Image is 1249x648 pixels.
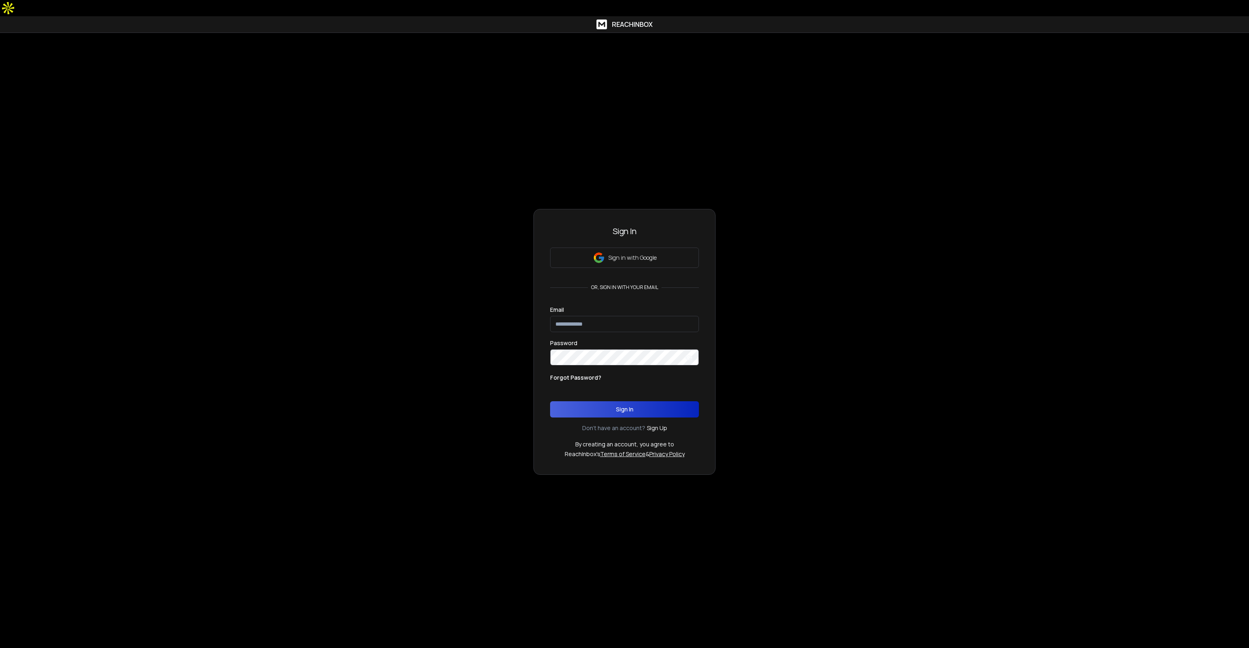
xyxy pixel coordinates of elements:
[550,401,699,418] button: Sign In
[550,248,699,268] button: Sign in with Google
[550,226,699,237] h3: Sign In
[600,450,646,458] a: Terms of Service
[550,340,577,346] label: Password
[608,254,657,262] p: Sign in with Google
[612,20,653,29] h1: ReachInbox
[596,20,653,29] a: ReachInbox
[565,450,685,458] p: ReachInbox's &
[649,450,685,458] a: Privacy Policy
[588,284,661,291] p: or, sign in with your email
[575,440,674,448] p: By creating an account, you agree to
[550,307,564,313] label: Email
[582,424,645,432] p: Don't have an account?
[647,424,667,432] a: Sign Up
[550,374,601,382] p: Forgot Password?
